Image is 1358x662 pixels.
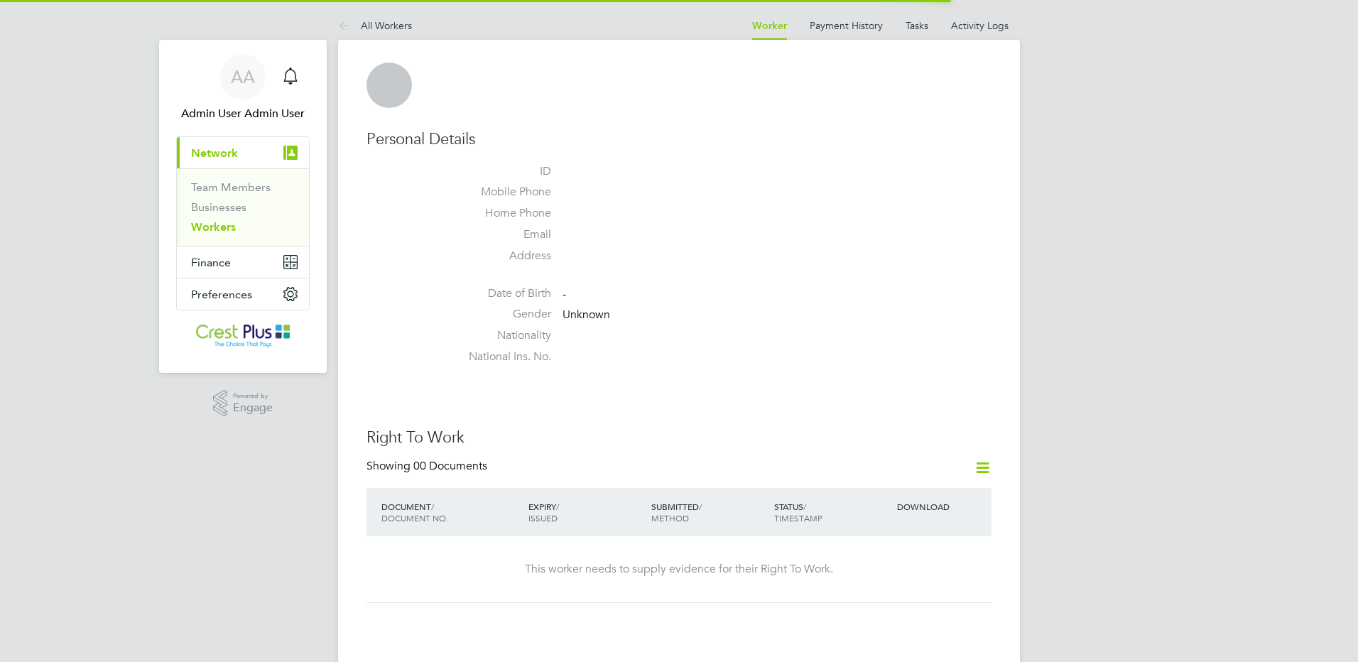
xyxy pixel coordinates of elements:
span: / [431,501,434,512]
a: Team Members [191,180,271,194]
label: ID [452,164,551,179]
a: All Workers [338,19,412,32]
a: Tasks [906,19,928,32]
span: TIMESTAMP [774,512,822,523]
label: Mobile Phone [452,185,551,200]
h3: Right To Work [366,428,992,448]
button: Preferences [177,278,309,310]
span: / [556,501,559,512]
div: Network [177,168,309,246]
span: DOCUMENT NO. [381,512,448,523]
a: Activity Logs [951,19,1009,32]
nav: Main navigation [159,40,327,373]
a: Worker [752,20,787,32]
label: Date of Birth [452,286,551,301]
div: EXPIRY [525,494,648,531]
span: / [699,501,702,512]
a: Go to home page [176,325,310,347]
span: ISSUED [528,512,558,523]
label: Email [452,227,551,242]
a: AAAdmin User Admin User [176,54,310,122]
div: SUBMITTED [648,494,771,531]
span: / [803,501,806,512]
h3: Personal Details [366,129,992,150]
label: Home Phone [452,206,551,221]
div: Showing [366,459,490,474]
a: Powered byEngage [213,390,273,417]
span: Preferences [191,288,252,301]
a: Businesses [191,200,246,214]
span: METHOD [651,512,689,523]
div: DOCUMENT [378,494,525,531]
div: STATUS [771,494,893,531]
span: Finance [191,256,231,269]
a: Workers [191,220,236,234]
button: Network [177,137,309,168]
a: Payment History [810,19,883,32]
label: Gender [452,307,551,322]
label: National Ins. No. [452,349,551,364]
span: Admin User Admin User [176,105,310,122]
span: Network [191,146,238,160]
span: Powered by [233,390,273,402]
div: This worker needs to supply evidence for their Right To Work. [381,562,977,577]
span: Engage [233,402,273,414]
span: - [563,287,566,301]
label: Address [452,249,551,264]
span: 00 Documents [413,459,487,473]
button: Finance [177,246,309,278]
div: DOWNLOAD [893,494,992,519]
img: crestplusoperations-logo-retina.png [196,325,290,347]
span: AA [231,67,255,86]
span: Unknown [563,308,610,322]
label: Nationality [452,328,551,343]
